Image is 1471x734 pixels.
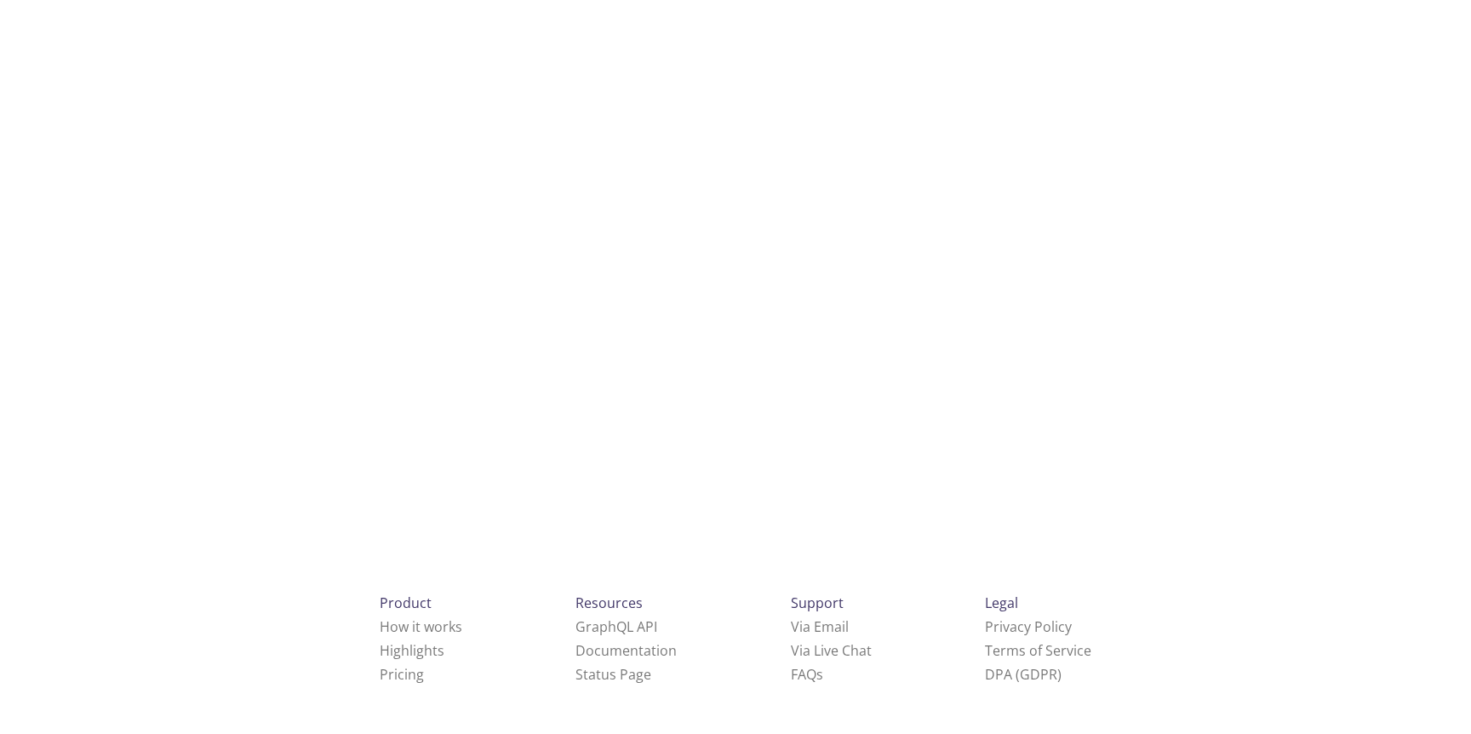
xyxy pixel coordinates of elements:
a: Documentation [575,641,677,660]
span: s [816,665,823,684]
a: FAQ [791,665,823,684]
a: Terms of Service [985,641,1091,660]
a: Highlights [380,641,444,660]
a: Via Email [791,617,849,636]
span: Support [791,594,844,612]
a: Privacy Policy [985,617,1072,636]
span: Legal [985,594,1018,612]
a: Pricing [380,665,424,684]
span: Resources [575,594,643,612]
span: Product [380,594,432,612]
a: How it works [380,617,462,636]
a: Via Live Chat [791,641,872,660]
a: GraphQL API [575,617,657,636]
a: Status Page [575,665,651,684]
a: DPA (GDPR) [985,665,1062,684]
